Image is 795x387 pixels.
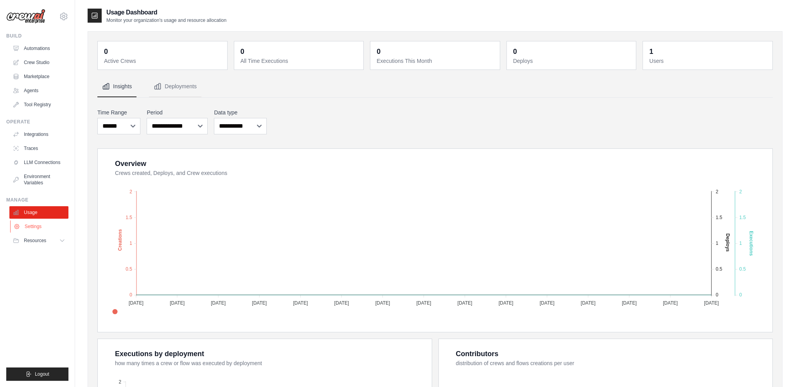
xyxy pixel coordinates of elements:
[725,233,730,251] text: Deploys
[9,142,68,155] a: Traces
[97,109,140,116] label: Time Range
[6,33,68,39] div: Build
[6,9,45,24] img: Logo
[6,367,68,381] button: Logout
[240,57,359,65] dt: All Time Executions
[622,300,637,305] tspan: [DATE]
[115,359,422,367] dt: how many times a crew or flow was executed by deployment
[334,300,349,305] tspan: [DATE]
[716,292,718,298] tspan: 0
[129,300,144,305] tspan: [DATE]
[147,109,208,116] label: Period
[499,300,513,305] tspan: [DATE]
[9,84,68,97] a: Agents
[9,70,68,83] a: Marketplace
[104,57,223,65] dt: Active Crews
[716,189,718,194] tspan: 2
[377,46,380,57] div: 0
[115,158,146,169] div: Overview
[704,300,719,305] tspan: [DATE]
[214,109,266,116] label: Data type
[106,17,226,23] p: Monitor your organization's usage and resource allocation
[9,170,68,189] a: Environment Variables
[739,189,742,194] tspan: 2
[649,57,768,65] dt: Users
[6,197,68,203] div: Manage
[35,371,49,377] span: Logout
[9,56,68,69] a: Crew Studio
[581,300,596,305] tspan: [DATE]
[9,156,68,169] a: LLM Connections
[663,300,678,305] tspan: [DATE]
[456,348,499,359] div: Contributors
[149,76,201,97] button: Deployments
[119,379,122,384] tspan: 2
[24,237,46,244] span: Resources
[252,300,267,305] tspan: [DATE]
[117,229,123,251] text: Creations
[97,76,136,97] button: Insights
[129,189,132,194] tspan: 2
[716,266,722,272] tspan: 0.5
[9,128,68,141] a: Integrations
[115,169,763,177] dt: Crews created, Deploys, and Crew executions
[293,300,308,305] tspan: [DATE]
[375,300,390,305] tspan: [DATE]
[739,266,746,272] tspan: 0.5
[716,241,718,246] tspan: 1
[10,220,69,233] a: Settings
[129,241,132,246] tspan: 1
[739,241,742,246] tspan: 1
[9,98,68,111] a: Tool Registry
[170,300,185,305] tspan: [DATE]
[129,292,132,298] tspan: 0
[240,46,244,57] div: 0
[513,46,517,57] div: 0
[739,292,742,298] tspan: 0
[513,57,632,65] dt: Deploys
[456,359,763,367] dt: distribution of crews and flows creations per user
[377,57,495,65] dt: Executions This Month
[540,300,555,305] tspan: [DATE]
[416,300,431,305] tspan: [DATE]
[9,42,68,55] a: Automations
[9,234,68,247] button: Resources
[104,46,108,57] div: 0
[115,348,204,359] div: Executions by deployment
[126,214,132,220] tspan: 1.5
[6,119,68,125] div: Operate
[126,266,132,272] tspan: 0.5
[716,214,722,220] tspan: 1.5
[211,300,226,305] tspan: [DATE]
[458,300,472,305] tspan: [DATE]
[748,231,754,256] text: Executions
[9,206,68,219] a: Usage
[106,8,226,17] h2: Usage Dashboard
[649,46,653,57] div: 1
[739,214,746,220] tspan: 1.5
[97,76,773,97] nav: Tabs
